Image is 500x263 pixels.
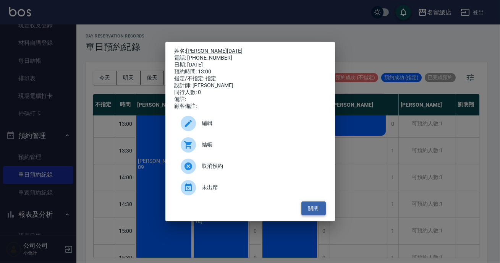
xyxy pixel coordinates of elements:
[202,162,320,170] span: 取消預約
[202,183,320,192] span: 未出席
[175,55,326,62] div: 電話: [PHONE_NUMBER]
[175,75,326,82] div: 指定/不指定: 指定
[202,119,320,127] span: 編輯
[175,103,326,110] div: 顧客備註:
[175,68,326,75] div: 預約時間: 13:00
[301,201,326,216] button: 關閉
[175,177,326,198] div: 未出席
[202,141,320,149] span: 結帳
[175,48,326,55] p: 姓名:
[175,134,326,156] a: 結帳
[175,82,326,89] div: 設計師: [PERSON_NAME]
[175,156,326,177] div: 取消預約
[175,96,326,103] div: 備註:
[186,48,243,54] a: [PERSON_NAME][DATE]
[175,113,326,134] div: 編輯
[175,89,326,96] div: 同行人數: 0
[175,62,326,68] div: 日期: [DATE]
